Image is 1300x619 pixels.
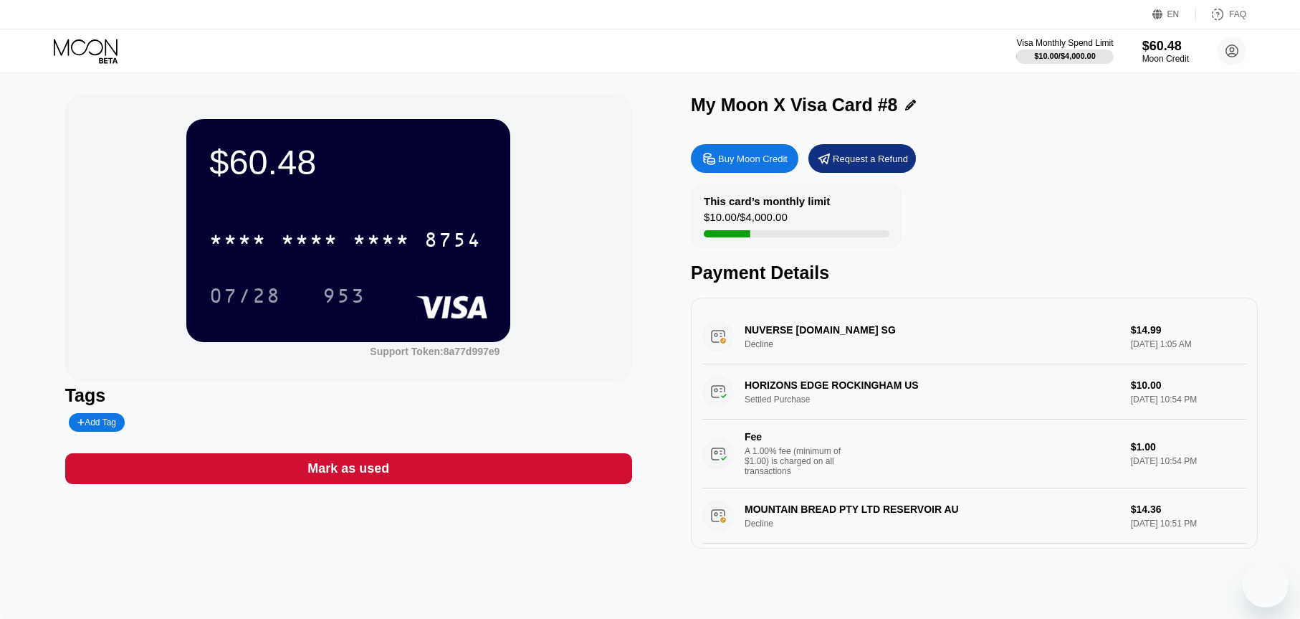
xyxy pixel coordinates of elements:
[1167,9,1180,19] div: EN
[424,230,482,253] div: 8754
[1152,7,1196,22] div: EN
[1131,456,1247,466] div: [DATE] 10:54 PM
[69,413,125,432] div: Add Tag
[209,286,281,309] div: 07/28
[702,420,1246,488] div: FeeA 1.00% fee (minimum of $1.00) is charged on all transactions$1.00[DATE] 10:54 PM
[1243,562,1289,608] iframe: Button to launch messaging window
[65,385,632,406] div: Tags
[1016,38,1113,48] div: Visa Monthly Spend Limit
[1142,54,1189,64] div: Moon Credit
[209,142,487,182] div: $60.48
[1142,39,1189,54] div: $60.48
[691,263,1258,283] div: Payment Details
[307,460,389,477] div: Mark as used
[370,346,500,357] div: Support Token:8a77d997e9
[322,286,365,309] div: 953
[833,153,908,165] div: Request a Refund
[1034,52,1096,60] div: $10.00 / $4,000.00
[65,453,632,484] div: Mark as used
[199,278,292,313] div: 07/28
[77,417,116,427] div: Add Tag
[370,346,500,357] div: Support Token: 8a77d997e9
[1229,9,1246,19] div: FAQ
[1142,39,1189,64] div: $60.48Moon Credit
[1131,441,1247,453] div: $1.00
[691,144,798,173] div: Buy Moon Credit
[718,153,788,165] div: Buy Moon Credit
[1196,7,1246,22] div: FAQ
[745,446,852,476] div: A 1.00% fee (minimum of $1.00) is charged on all transactions
[745,431,845,443] div: Fee
[1016,38,1113,64] div: Visa Monthly Spend Limit$10.00/$4,000.00
[704,211,788,230] div: $10.00 / $4,000.00
[312,278,376,313] div: 953
[808,144,916,173] div: Request a Refund
[691,95,898,115] div: My Moon X Visa Card #8
[704,195,830,207] div: This card’s monthly limit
